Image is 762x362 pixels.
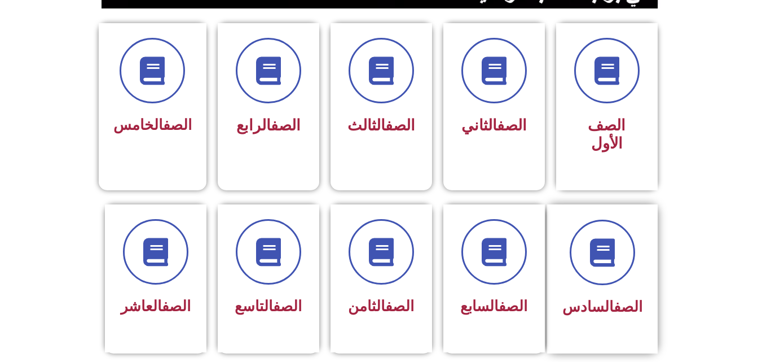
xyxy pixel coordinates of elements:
a: الصف [273,298,302,315]
span: السابع [460,298,527,315]
span: الخامس [113,116,192,133]
a: الصف [163,116,192,133]
span: السادس [562,298,642,315]
span: الرابع [236,116,301,134]
a: الصف [385,116,415,134]
a: الصف [271,116,301,134]
span: العاشر [121,298,191,315]
span: التاسع [235,298,302,315]
span: الثامن [348,298,414,315]
a: الصف [162,298,191,315]
a: الصف [614,298,642,315]
a: الصف [385,298,414,315]
a: الصف [497,116,527,134]
span: الثاني [461,116,527,134]
span: الصف الأول [588,116,626,152]
a: الصف [499,298,527,315]
span: الثالث [347,116,415,134]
